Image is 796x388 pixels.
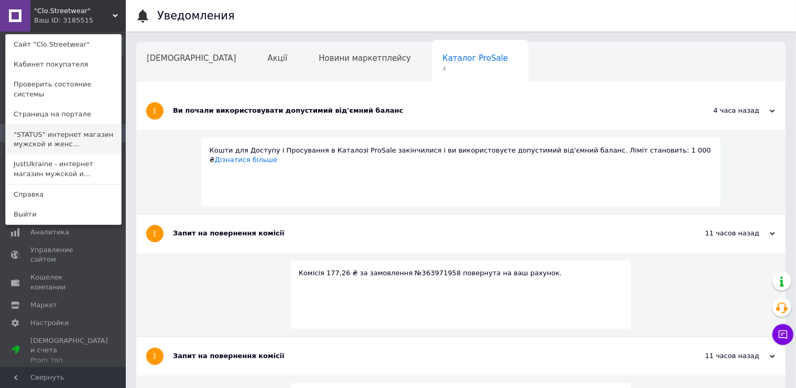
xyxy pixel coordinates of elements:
span: Новини маркетплейсу [319,53,411,63]
div: Комісія 177,26 ₴ за замовлення №363971958 повернута на ваш рахунок. [299,268,624,278]
div: Prom топ [30,355,108,365]
div: 11 часов назад [670,351,775,361]
div: Ви почали використовувати допустимий від'ємний баланс [173,106,670,115]
a: Выйти [6,204,121,224]
div: Ваш ID: 3185515 [34,16,78,25]
a: Справка [6,185,121,204]
a: Проверить состояние системы [6,74,121,104]
span: 4 [442,65,508,73]
h1: Уведомления [157,9,235,22]
span: Маркет [30,300,57,310]
a: Кабинет покупателя [6,55,121,74]
span: Акції [268,53,288,63]
div: 11 часов назад [670,229,775,238]
div: Запит на повернення комісії [173,351,670,361]
span: [DEMOGRAPHIC_DATA] и счета [30,336,108,365]
a: Сайт "Clo.Streetwear" [6,35,121,55]
a: JustUkraine - интернет магазин мужской и... [6,154,121,184]
span: Кошелек компании [30,273,97,292]
div: Кошти для Доступу і Просування в Каталозі ProSale закінчилися і ви використовуєте допустимий від'... [210,146,713,165]
a: Дізнатися більше [215,156,278,164]
button: Чат с покупателем [772,324,793,345]
a: "STATUS" интернет магазин мужской и женс... [6,125,121,154]
div: 4 часа назад [670,106,775,115]
span: Управление сайтом [30,245,97,264]
span: Аналитика [30,228,69,237]
span: Каталог ProSale [442,53,508,63]
a: Страница на портале [6,104,121,124]
div: Запит на повернення комісії [173,229,670,238]
span: "Clo.Streetwear" [34,6,113,16]
span: Настройки [30,318,69,328]
span: [DEMOGRAPHIC_DATA] [147,53,236,63]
